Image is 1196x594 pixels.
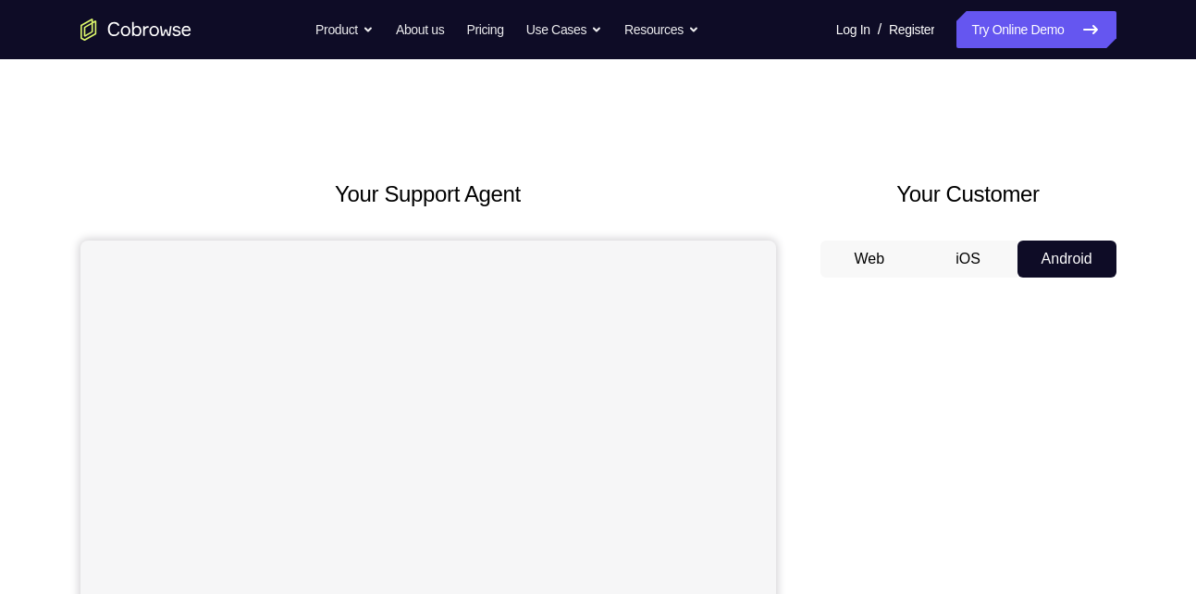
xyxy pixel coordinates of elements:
[466,11,503,48] a: Pricing
[80,19,191,41] a: Go to the home page
[956,11,1116,48] a: Try Online Demo
[820,178,1116,211] h2: Your Customer
[919,241,1017,278] button: iOS
[836,11,870,48] a: Log In
[820,241,919,278] button: Web
[396,11,444,48] a: About us
[315,11,374,48] button: Product
[878,19,882,41] span: /
[889,11,934,48] a: Register
[80,178,776,211] h2: Your Support Agent
[1017,241,1116,278] button: Android
[526,11,602,48] button: Use Cases
[624,11,699,48] button: Resources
